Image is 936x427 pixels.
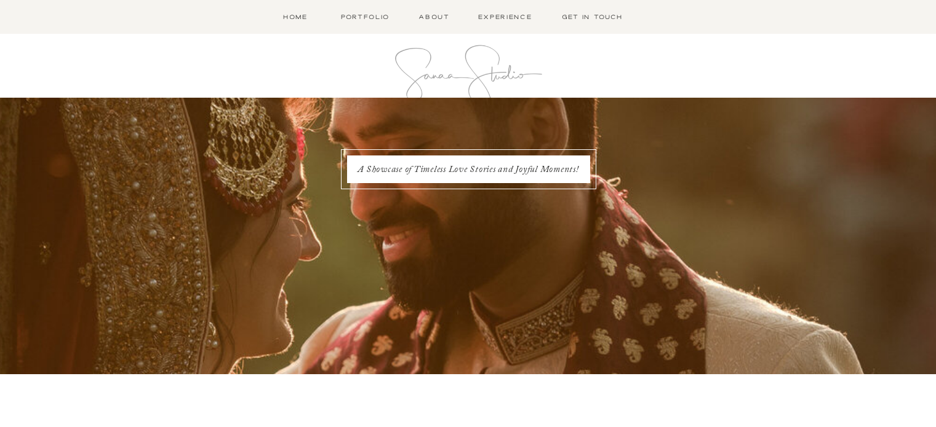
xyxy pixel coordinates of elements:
[338,12,393,22] a: Portfolio
[558,12,626,22] a: Get in Touch
[417,12,452,22] a: About
[476,12,535,22] a: Experience
[353,163,584,176] h1: A Showcase of Timeless Love Stories and Joyful Moments!
[276,12,315,22] a: Home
